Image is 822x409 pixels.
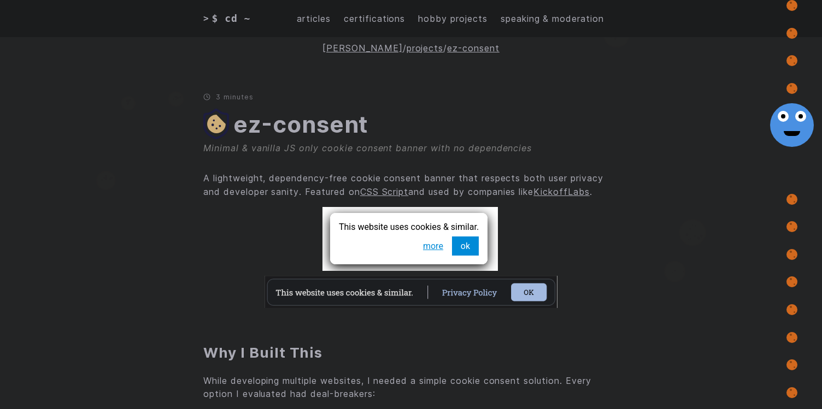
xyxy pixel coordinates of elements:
a: projects [407,43,444,54]
p: 3 minutes [203,93,619,101]
img: ez-consent themes [265,207,557,308]
a: ez-consent [447,43,500,54]
a: CSS Script [360,186,409,197]
img: Cookie with a checkmark representing cookie consent functionality [203,109,229,139]
p: A lightweight, dependency-free cookie consent banner that respects both user privacy and develope... [203,171,619,198]
a: KickoffLabs [533,186,590,197]
a: certifications [344,12,405,26]
a: ez-consent [233,110,369,138]
a: hobby projects [418,12,487,26]
a: [PERSON_NAME] [322,43,402,54]
a: articles [297,12,331,26]
span: > [203,12,209,26]
h2: Why I Built This [203,343,619,362]
span: $ cd ~ [212,11,251,26]
a: > $ cd ~ [203,11,259,26]
div: Minimal & vanilla JS only cookie consent banner with no dependencies [203,141,619,155]
a: speaking & moderation [501,12,604,26]
p: While developing multiple websites, I needed a simple cookie consent solution. Every option I eva... [203,374,619,401]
